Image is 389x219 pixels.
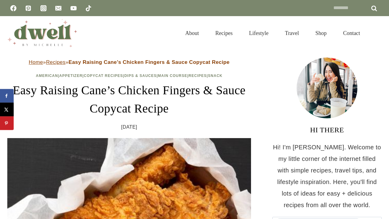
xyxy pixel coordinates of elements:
a: TikTok [82,2,95,14]
a: Copycat Recipes [84,74,123,78]
a: Facebook [7,2,19,14]
a: Dips & Sauces [124,74,157,78]
a: Travel [277,23,307,44]
a: Recipes [188,74,207,78]
a: Shop [307,23,335,44]
a: About [177,23,207,44]
a: American [36,74,58,78]
h1: Easy Raising Cane’s Chicken Fingers & Sauce Copycat Recipe [7,81,251,118]
a: YouTube [67,2,80,14]
a: Lifestyle [241,23,277,44]
button: View Search Form [371,28,382,38]
a: Home [29,59,43,65]
time: [DATE] [121,123,137,132]
a: Snack [208,74,222,78]
a: Instagram [37,2,50,14]
nav: Primary Navigation [177,23,368,44]
strong: Easy Raising Cane’s Chicken Fingers & Sauce Copycat Recipe [68,59,229,65]
a: Email [52,2,64,14]
a: Main Course [158,74,187,78]
a: Appetizer [59,74,82,78]
span: | | | | | | [36,74,222,78]
a: Recipes [207,23,241,44]
p: Hi! I'm [PERSON_NAME]. Welcome to my little corner of the internet filled with simple recipes, tr... [272,141,382,211]
h3: HI THERE [272,124,382,135]
img: DWELL by michelle [7,19,77,47]
a: Pinterest [22,2,34,14]
span: » » [29,59,230,65]
a: Recipes [46,59,65,65]
a: Contact [335,23,368,44]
